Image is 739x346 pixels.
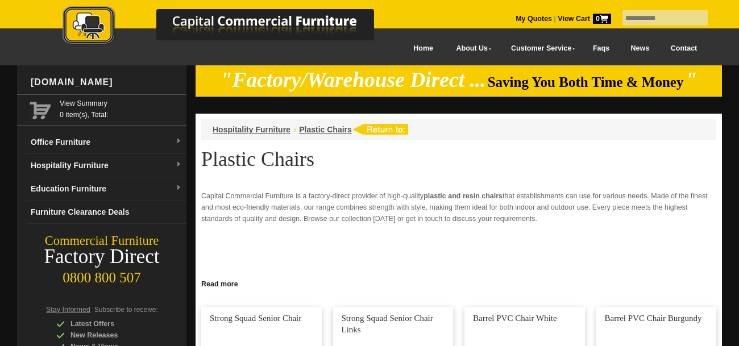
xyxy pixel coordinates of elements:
[56,330,164,341] div: New Releases
[94,306,158,314] span: Subscribe to receive:
[516,15,552,23] a: My Quotes
[558,15,611,23] strong: View Cart
[499,36,582,61] a: Customer Service
[26,201,186,224] a: Furniture Clearance Deals
[582,36,620,61] a: Faqs
[352,124,408,135] img: return to
[221,68,486,91] em: "Factory/Warehouse Direct ...
[444,36,499,61] a: About Us
[175,185,182,191] img: dropdown
[26,131,186,154] a: Office Furnituredropdown
[175,138,182,145] img: dropdown
[201,148,716,170] h1: Plastic Chairs
[424,192,503,200] strong: plastic and resin chairs
[620,36,660,61] a: News
[201,190,716,224] p: Capital Commercial Furniture is a factory-direct provider of high-quality that establishments can...
[201,274,716,291] h2: Why Choose Plastic Chairs?
[60,98,182,119] span: 0 item(s), Total:
[175,161,182,168] img: dropdown
[17,233,186,249] div: Commercial Furniture
[17,249,186,265] div: Factory Direct
[26,65,186,99] div: [DOMAIN_NAME]
[556,15,611,23] a: View Cart0
[17,264,186,286] div: 0800 800 507
[56,318,164,330] div: Latest Offers
[660,36,708,61] a: Contact
[46,306,90,314] span: Stay Informed
[26,154,186,177] a: Hospitality Furnituredropdown
[293,124,296,135] li: ›
[26,177,186,201] a: Education Furnituredropdown
[593,14,611,24] span: 0
[213,125,290,134] a: Hospitality Furniture
[31,6,429,47] img: Capital Commercial Furniture Logo
[686,68,698,91] em: "
[31,6,429,51] a: Capital Commercial Furniture Logo
[196,276,722,290] a: Click to read more
[488,74,684,90] span: Saving You Both Time & Money
[60,98,182,109] a: View Summary
[299,125,352,134] a: Plastic Chairs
